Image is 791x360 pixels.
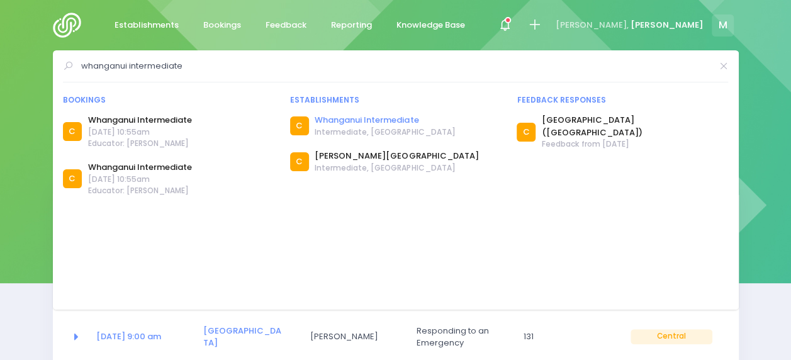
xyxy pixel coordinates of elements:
td: Rebecca Thomsen [301,317,408,357]
td: <a href="https://app.stjis.org.nz/establishments/204157" class="font-weight-bold">Ohau School</a> [195,317,302,357]
td: <a href="https://app.stjis.org.nz/bookings/523996" class="font-weight-bold">14 Aug at 9:00 am</a> [88,317,195,357]
div: Establishments [290,94,502,106]
td: Central [622,317,721,357]
span: Responding to an Emergency [417,325,498,349]
div: C [517,123,536,142]
a: Whanganui Intermediate [315,114,455,127]
span: Feedback [266,19,306,31]
span: Intermediate, [GEOGRAPHIC_DATA] [315,162,478,174]
td: 131 [515,317,622,357]
span: Intermediate, [GEOGRAPHIC_DATA] [315,127,455,138]
a: Reporting [321,13,383,38]
a: [DATE] 9:00 am [96,330,161,342]
div: C [290,116,309,135]
a: [GEOGRAPHIC_DATA] [203,325,281,349]
span: Reporting [331,19,372,31]
span: M [712,14,734,37]
a: Whanganui Intermediate [88,114,192,127]
span: Educator: [PERSON_NAME] [88,138,192,149]
a: Feedback [255,13,317,38]
span: Establishments [115,19,179,31]
span: [PERSON_NAME], [556,19,629,31]
input: Search for anything (like establishments, bookings, or feedback) [81,57,711,76]
div: C [290,152,309,171]
a: [GEOGRAPHIC_DATA] ([GEOGRAPHIC_DATA]) [542,114,728,138]
span: Educator: [PERSON_NAME] [88,185,192,196]
div: Bookings [63,94,274,106]
span: 131 [524,330,605,343]
div: C [63,122,82,141]
div: Feedback responses [517,94,728,106]
div: C [63,169,82,188]
img: Logo [53,13,89,38]
span: Bookings [203,19,241,31]
span: [PERSON_NAME] [310,330,391,343]
a: [PERSON_NAME][GEOGRAPHIC_DATA] [315,150,478,162]
span: Knowledge Base [396,19,465,31]
td: Responding to an Emergency [408,317,515,357]
span: Feedback from [DATE] [542,138,728,150]
span: [DATE] 10:55am [88,127,192,138]
a: Knowledge Base [386,13,476,38]
span: Central [631,329,712,344]
span: [PERSON_NAME] [631,19,704,31]
a: Whanganui Intermediate [88,161,192,174]
span: [DATE] 10:55am [88,174,192,185]
a: Establishments [104,13,189,38]
a: Bookings [193,13,252,38]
